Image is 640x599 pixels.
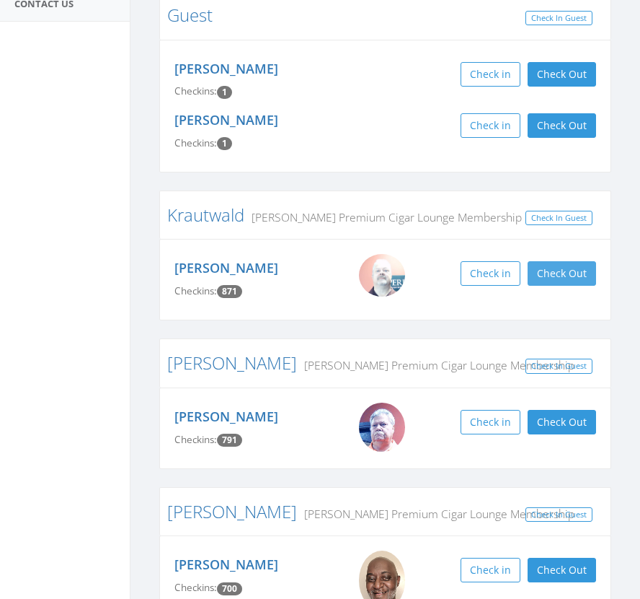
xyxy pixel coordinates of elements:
[167,499,297,523] a: [PERSON_NAME]
[217,137,232,150] span: Checkin count
[174,111,278,128] a: [PERSON_NAME]
[461,558,520,582] button: Check in
[297,506,574,522] small: [PERSON_NAME] Premium Cigar Lounge Membership
[217,285,242,298] span: Checkin count
[528,113,596,138] button: Check Out
[174,433,217,446] span: Checkins:
[461,113,520,138] button: Check in
[167,3,213,27] a: Guest
[525,211,592,226] a: Check In Guest
[528,261,596,286] button: Check Out
[461,261,520,286] button: Check in
[359,254,405,297] img: WIN_20200824_14_20_23_Pro.jpg
[174,259,278,276] a: [PERSON_NAME]
[244,209,522,225] small: [PERSON_NAME] Premium Cigar Lounge Membership
[461,62,520,87] button: Check in
[528,410,596,434] button: Check Out
[525,507,592,523] a: Check In Guest
[528,62,596,87] button: Check Out
[174,556,278,573] a: [PERSON_NAME]
[217,86,232,99] span: Checkin count
[174,60,278,77] a: [PERSON_NAME]
[525,359,592,374] a: Check In Guest
[528,558,596,582] button: Check Out
[174,136,217,149] span: Checkins:
[174,284,217,297] span: Checkins:
[217,434,242,447] span: Checkin count
[174,408,278,425] a: [PERSON_NAME]
[297,357,574,373] small: [PERSON_NAME] Premium Cigar Lounge Membership
[461,410,520,434] button: Check in
[167,203,244,227] a: Krautwald
[167,351,297,375] a: [PERSON_NAME]
[174,84,217,97] span: Checkins:
[359,403,405,452] img: Big_Mike.jpg
[174,581,217,594] span: Checkins:
[525,11,592,26] a: Check In Guest
[217,582,242,595] span: Checkin count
